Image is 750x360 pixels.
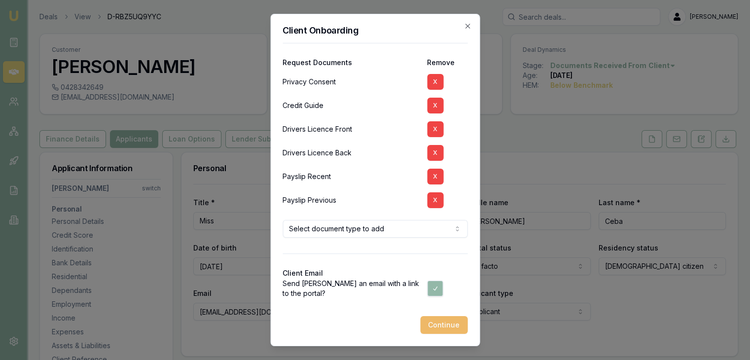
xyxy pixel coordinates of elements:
div: Request Documents [283,59,419,66]
button: Continue [420,316,467,334]
div: Privacy Consent [283,70,419,94]
button: X [427,145,443,161]
button: X [427,74,443,90]
h2: Client Onboarding [283,26,467,35]
div: Remove [427,59,467,66]
div: Drivers Licence Front [283,117,419,141]
div: Client Email [283,270,467,277]
button: X [427,98,443,113]
button: X [427,192,443,208]
label: Send [PERSON_NAME] an email with a link to the portal? [283,279,419,298]
div: Credit Guide [283,94,419,117]
button: X [427,121,443,137]
div: Payslip Previous [283,188,419,212]
button: X [427,169,443,184]
div: Payslip Recent [283,165,419,188]
div: Drivers Licence Back [283,141,419,165]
